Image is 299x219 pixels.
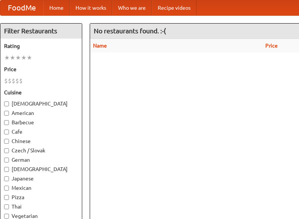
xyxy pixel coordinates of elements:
li: $ [15,77,19,85]
ng-pluralize: No restaurants found. :-( [94,27,166,34]
li: ★ [4,54,10,62]
label: [DEMOGRAPHIC_DATA] [4,165,78,173]
li: ★ [21,54,27,62]
li: $ [4,77,8,85]
label: Thai [4,203,78,210]
li: ★ [10,54,15,62]
a: Who we are [112,0,152,15]
label: American [4,109,78,117]
h5: Price [4,66,78,73]
label: Pizza [4,194,78,201]
li: ★ [27,54,32,62]
li: $ [12,77,15,85]
a: Home [43,0,70,15]
li: ★ [15,54,21,62]
a: Recipe videos [152,0,197,15]
input: Cafe [4,130,9,134]
input: American [4,111,9,116]
input: Vegetarian [4,214,9,219]
input: Barbecue [4,120,9,125]
li: $ [8,77,12,85]
input: German [4,158,9,162]
input: Japanese [4,176,9,181]
label: Japanese [4,175,78,182]
input: Mexican [4,186,9,191]
input: [DEMOGRAPHIC_DATA] [4,167,9,172]
input: Thai [4,204,9,209]
label: Czech / Slovak [4,147,78,154]
input: Czech / Slovak [4,148,9,153]
label: Mexican [4,184,78,192]
input: Chinese [4,139,9,144]
label: Cafe [4,128,78,136]
a: Name [93,43,107,49]
a: How it works [70,0,112,15]
label: German [4,156,78,164]
label: Chinese [4,137,78,145]
label: Barbecue [4,119,78,126]
a: Price [265,43,278,49]
input: Pizza [4,195,9,200]
li: $ [19,77,23,85]
h5: Rating [4,42,78,50]
label: [DEMOGRAPHIC_DATA] [4,100,78,107]
h5: Cuisine [4,89,78,96]
h4: Filter Restaurants [0,24,82,39]
input: [DEMOGRAPHIC_DATA] [4,101,9,106]
a: FoodMe [0,0,43,15]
